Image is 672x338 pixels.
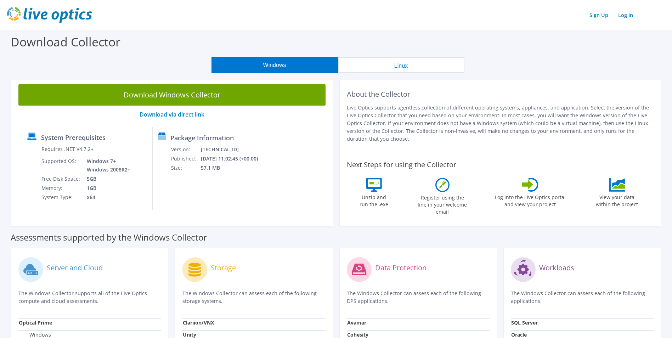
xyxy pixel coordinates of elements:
td: Free Disk Space: [41,174,81,184]
strong: Avamar [347,319,366,326]
td: 5GB [81,174,132,184]
label: Requires .NET V4.7.2+ [41,146,94,153]
label: Storage [211,264,236,271]
label: Next Steps for using the Collector [347,160,456,169]
label: Package Information [170,134,234,141]
a: Download via direct link [140,111,204,118]
p: The Windows Collector supports all of the Live Optics compute and cloud assessments. [18,289,161,305]
a: Log In [615,10,637,20]
td: x64 [81,193,132,202]
label: Data Protection [375,264,427,271]
p: The Windows Collector can assess each of the following storage systems. [182,289,325,305]
p: Live Optics supports agentless collection of different operating systems, appliances, and applica... [347,104,654,143]
strong: Oracle [511,331,527,338]
td: Memory: [41,184,81,193]
label: View your data within the project [592,192,643,208]
label: Register using the line in your welcome email [416,192,469,215]
td: Published: [171,154,201,163]
td: System Type: [41,193,81,202]
strong: Optical Prime [19,319,52,326]
label: Workloads [539,264,574,271]
td: 1GB [81,184,132,193]
strong: Unity [183,331,196,338]
a: Download Windows Collector [18,84,326,106]
h2: About the Collector [347,90,654,98]
label: Server and Cloud [47,264,103,271]
strong: SQL Server [511,319,538,326]
button: Linux [338,57,464,73]
label: Log into the Live Optics portal and view your project [495,192,566,208]
label: System Prerequisites [41,134,106,141]
td: Supported OS: [41,157,81,174]
td: Version: [171,145,201,154]
img: live_optics_svg.svg [7,7,92,23]
td: [TECHNICAL_ID] [201,145,267,154]
label: Assessments supported by the Windows Collector [11,234,207,241]
p: The Windows Collector can assess each of the following applications. [511,289,654,305]
td: Windows 7+ Windows 2008R2+ [81,157,132,174]
td: Size: [171,163,201,173]
a: Sign Up [586,10,612,20]
label: Download Collector [11,34,120,50]
td: [DATE] 11:02:45 (+00:00) [201,154,267,163]
strong: Clariion/VNX [183,319,214,326]
strong: Cohesity [347,331,368,338]
td: 57.1 MB [201,163,267,173]
label: Unzip and run the .exe [358,192,390,208]
p: The Windows Collector can assess each of the following DPS applications. [347,289,490,305]
button: Windows [211,57,338,73]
